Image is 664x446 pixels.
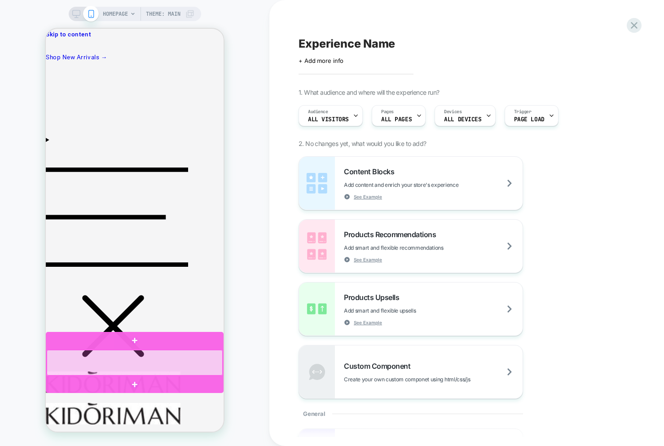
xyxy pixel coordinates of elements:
span: 1. What audience and where will the experience run? [299,88,439,96]
span: ALL DEVICES [444,116,481,123]
span: Add smart and flexible upsells [344,307,461,314]
span: Content Blocks [344,167,399,176]
span: Devices [444,109,462,115]
span: Add smart and flexible recommendations [344,244,488,251]
span: Audience [308,109,328,115]
span: See Example [354,194,382,200]
div: General [299,399,523,428]
span: Theme: MAIN [146,7,180,21]
span: Products Recommendations [344,230,440,239]
span: Create your own custom componet using html/css/js [344,376,515,383]
span: Pages [381,109,394,115]
span: Page Load [514,116,545,123]
span: All Visitors [308,116,349,123]
span: ALL PAGES [381,116,412,123]
span: Add content and enrich your store's experience [344,181,503,188]
span: 2. No changes yet, what would you like to add? [299,140,426,147]
span: Trigger [514,109,532,115]
span: Custom Component [344,362,415,371]
span: HOMEPAGE [103,7,128,21]
span: Experience Name [299,37,395,50]
span: See Example [354,319,382,326]
span: See Example [354,256,382,263]
span: + Add more info [299,57,343,64]
span: Products Upsells [344,293,404,302]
